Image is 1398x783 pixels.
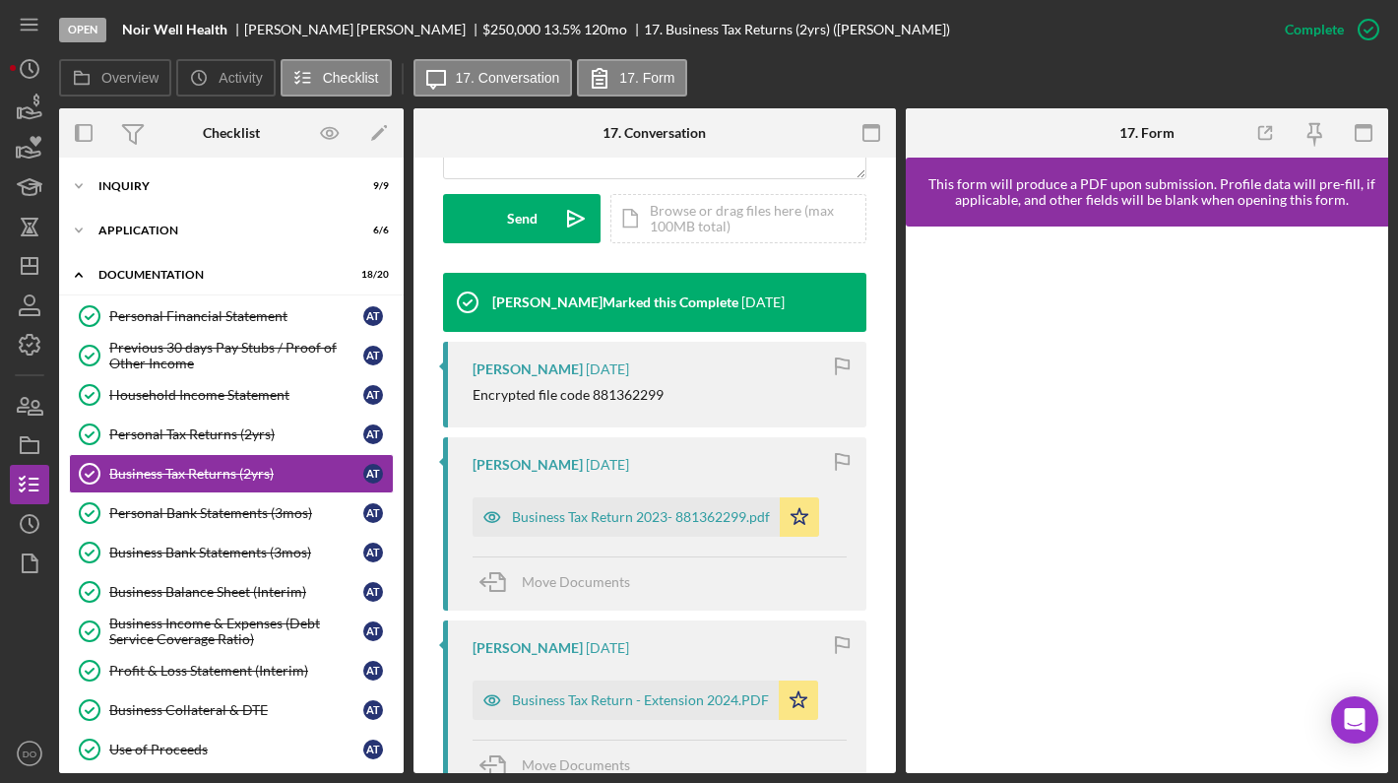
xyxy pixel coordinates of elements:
[507,194,538,243] div: Send
[353,180,389,192] div: 9 / 9
[69,454,394,493] a: Business Tax Returns (2yrs)AT
[109,742,363,757] div: Use of Proceeds
[69,651,394,690] a: Profit & Loss Statement (Interim)AT
[492,294,738,310] div: [PERSON_NAME] Marked this Complete
[584,22,627,37] div: 120 mo
[281,59,392,97] button: Checklist
[353,225,389,236] div: 6 / 6
[98,180,340,192] div: Inquiry
[23,749,36,759] text: DO
[363,464,383,484] div: A T
[59,18,106,42] div: Open
[109,308,363,324] div: Personal Financial Statement
[482,21,540,37] span: $250,000
[109,387,363,403] div: Household Income Statement
[353,269,389,281] div: 18 / 20
[69,296,394,336] a: Personal Financial StatementAT
[244,22,482,37] div: [PERSON_NAME] [PERSON_NAME]
[69,415,394,454] a: Personal Tax Returns (2yrs)AT
[101,70,159,86] label: Overview
[512,692,769,708] div: Business Tax Return - Extension 2024.PDF
[1285,10,1344,49] div: Complete
[69,493,394,533] a: Personal Bank Statements (3mos)AT
[363,306,383,326] div: A T
[69,690,394,730] a: Business Collateral & DTEAT
[512,509,770,525] div: Business Tax Return 2023- 881362299.pdf
[473,640,583,656] div: [PERSON_NAME]
[363,700,383,720] div: A T
[443,194,601,243] button: Send
[473,557,650,607] button: Move Documents
[69,375,394,415] a: Household Income StatementAT
[109,616,363,647] div: Business Income & Expenses (Debt Service Coverage Ratio)
[522,756,630,773] span: Move Documents
[109,466,363,482] div: Business Tax Returns (2yrs)
[741,294,785,310] time: 2025-08-27 01:52
[109,545,363,560] div: Business Bank Statements (3mos)
[98,225,340,236] div: Application
[543,22,581,37] div: 13.5 %
[109,426,363,442] div: Personal Tax Returns (2yrs)
[109,584,363,600] div: Business Balance Sheet (Interim)
[1265,10,1388,49] button: Complete
[586,640,629,656] time: 2025-08-26 12:54
[59,59,171,97] button: Overview
[473,361,583,377] div: [PERSON_NAME]
[1331,696,1378,744] div: Open Intercom Messenger
[363,621,383,641] div: A T
[363,543,383,562] div: A T
[69,612,394,651] a: Business Income & Expenses (Debt Service Coverage Ratio)AT
[363,424,383,444] div: A T
[363,346,383,365] div: A T
[413,59,573,97] button: 17. Conversation
[473,387,664,403] div: Encrypted file code 881362299
[363,740,383,759] div: A T
[69,336,394,375] a: Previous 30 days Pay Stubs / Proof of Other IncomeAT
[619,70,674,86] label: 17. Form
[203,125,260,141] div: Checklist
[577,59,687,97] button: 17. Form
[363,503,383,523] div: A T
[98,269,340,281] div: Documentation
[323,70,379,86] label: Checklist
[363,582,383,602] div: A T
[69,730,394,769] a: Use of ProceedsAT
[69,572,394,612] a: Business Balance Sheet (Interim)AT
[109,340,363,371] div: Previous 30 days Pay Stubs / Proof of Other Income
[69,533,394,572] a: Business Bank Statements (3mos)AT
[586,457,629,473] time: 2025-08-26 13:00
[109,663,363,679] div: Profit & Loss Statement (Interim)
[473,457,583,473] div: [PERSON_NAME]
[916,176,1388,208] div: This form will produce a PDF upon submission. Profile data will pre-fill, if applicable, and othe...
[176,59,275,97] button: Activity
[925,246,1370,753] iframe: Lenderfit form
[109,702,363,718] div: Business Collateral & DTE
[644,22,950,37] div: 17. Business Tax Returns (2yrs) ([PERSON_NAME])
[586,361,629,377] time: 2025-08-26 13:00
[456,70,560,86] label: 17. Conversation
[219,70,262,86] label: Activity
[1119,125,1175,141] div: 17. Form
[363,661,383,681] div: A T
[603,125,706,141] div: 17. Conversation
[473,497,819,537] button: Business Tax Return 2023- 881362299.pdf
[363,385,383,405] div: A T
[109,505,363,521] div: Personal Bank Statements (3mos)
[122,22,227,37] b: Noir Well Health
[473,681,818,720] button: Business Tax Return - Extension 2024.PDF
[10,734,49,773] button: DO
[522,573,630,590] span: Move Documents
